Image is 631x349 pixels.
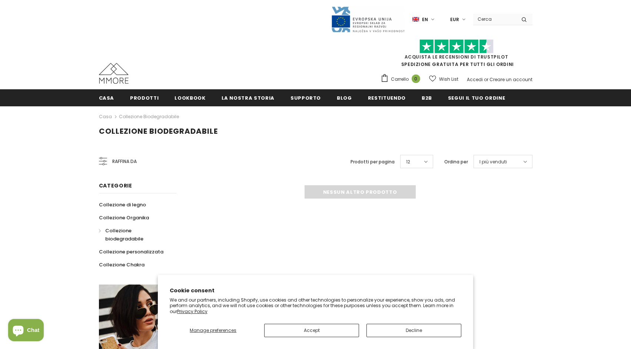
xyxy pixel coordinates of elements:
[331,6,405,33] img: Javni Razpis
[419,39,494,54] img: Fidati di Pilot Stars
[170,324,257,337] button: Manage preferences
[422,94,432,102] span: B2B
[331,16,405,22] a: Javni Razpis
[412,74,420,83] span: 0
[473,14,516,24] input: Search Site
[105,227,143,242] span: Collezione biodegradabile
[99,63,129,84] img: Casi MMORE
[175,89,205,106] a: Lookbook
[450,16,459,23] span: EUR
[99,224,169,245] a: Collezione biodegradabile
[290,94,321,102] span: supporto
[366,324,461,337] button: Decline
[222,94,275,102] span: La nostra storia
[130,89,159,106] a: Prodotti
[439,76,458,83] span: Wish List
[479,158,507,166] span: I più venduti
[99,112,112,121] a: Casa
[405,54,508,60] a: Acquista le recensioni di TrustPilot
[337,94,352,102] span: Blog
[99,182,132,189] span: Categorie
[448,89,505,106] a: Segui il tuo ordine
[351,158,395,166] label: Prodotti per pagina
[368,89,406,106] a: Restituendo
[412,16,419,23] img: i-lang-1.png
[467,76,483,83] a: Accedi
[484,76,488,83] span: or
[112,157,137,166] span: Raffina da
[130,94,159,102] span: Prodotti
[99,214,149,221] span: Collezione Organika
[222,89,275,106] a: La nostra storia
[290,89,321,106] a: supporto
[429,73,458,86] a: Wish List
[175,94,205,102] span: Lookbook
[99,198,146,211] a: Collezione di legno
[422,89,432,106] a: B2B
[337,89,352,106] a: Blog
[381,43,532,67] span: SPEDIZIONE GRATUITA PER TUTTI GLI ORDINI
[170,297,462,315] p: We and our partners, including Shopify, use cookies and other technologies to personalize your ex...
[99,94,114,102] span: Casa
[177,308,207,315] a: Privacy Policy
[99,258,145,271] a: Collezione Chakra
[99,261,145,268] span: Collezione Chakra
[99,248,163,255] span: Collezione personalizzata
[99,89,114,106] a: Casa
[6,319,46,343] inbox-online-store-chat: Shopify online store chat
[119,113,179,120] a: Collezione biodegradabile
[170,287,462,295] h2: Cookie consent
[406,158,410,166] span: 12
[368,94,406,102] span: Restituendo
[99,245,163,258] a: Collezione personalizzata
[99,211,149,224] a: Collezione Organika
[448,94,505,102] span: Segui il tuo ordine
[99,126,218,136] span: Collezione biodegradabile
[381,74,424,85] a: Carrello 0
[190,327,236,333] span: Manage preferences
[391,76,409,83] span: Carrello
[264,324,359,337] button: Accept
[99,201,146,208] span: Collezione di legno
[444,158,468,166] label: Ordina per
[422,16,428,23] span: en
[489,76,532,83] a: Creare un account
